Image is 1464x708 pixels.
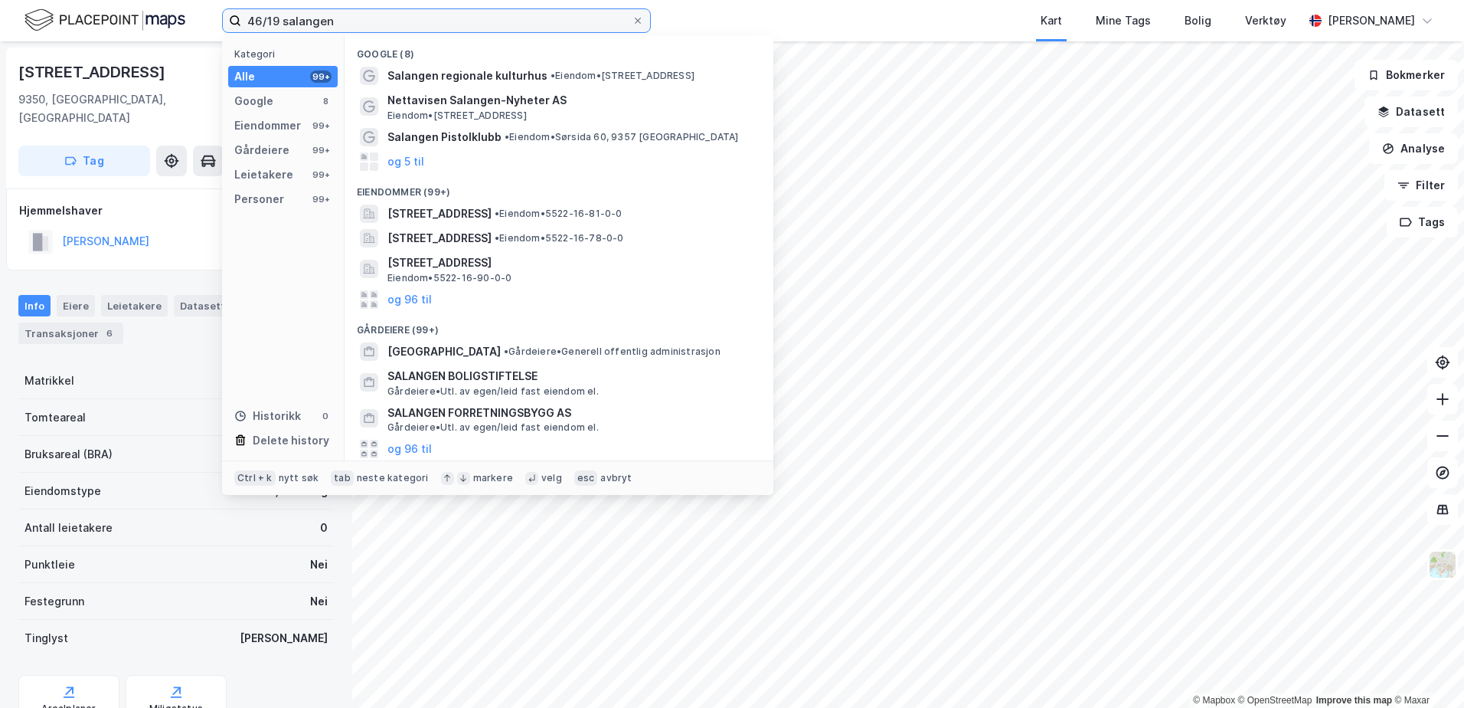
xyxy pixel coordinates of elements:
[279,472,319,484] div: nytt søk
[1369,133,1458,164] button: Analyse
[504,346,508,357] span: •
[1245,11,1286,30] div: Verktøy
[18,295,51,316] div: Info
[25,482,101,500] div: Eiendomstype
[1428,550,1457,579] img: Z
[387,67,547,85] span: Salangen regionale kulturhus
[240,629,328,647] div: [PERSON_NAME]
[234,166,293,184] div: Leietakere
[387,440,432,458] button: og 96 til
[387,205,492,223] span: [STREET_ADDRESS]
[25,7,185,34] img: logo.f888ab2527a4732fd821a326f86c7f29.svg
[310,556,328,574] div: Nei
[234,92,273,110] div: Google
[387,152,424,171] button: og 5 til
[387,229,492,247] span: [STREET_ADDRESS]
[387,128,502,146] span: Salangen Pistolklubb
[600,472,632,484] div: avbryt
[574,470,598,486] div: esc
[1384,170,1458,201] button: Filter
[551,70,555,81] span: •
[241,9,632,32] input: Søk på adresse, matrikkel, gårdeiere, leietakere eller personer
[319,410,332,422] div: 0
[1328,11,1415,30] div: [PERSON_NAME]
[495,232,624,244] span: Eiendom • 5522-16-78-0-0
[387,367,755,385] span: SALANGEN BOLIGSTIFTELSE
[19,202,333,220] div: Hjemmelshaver
[331,470,354,486] div: tab
[473,472,513,484] div: markere
[1185,11,1211,30] div: Bolig
[310,193,332,205] div: 99+
[495,208,623,220] span: Eiendom • 5522-16-81-0-0
[234,116,301,135] div: Eiendommer
[495,208,499,219] span: •
[357,472,429,484] div: neste kategori
[253,431,329,450] div: Delete history
[18,90,255,127] div: 9350, [GEOGRAPHIC_DATA], [GEOGRAPHIC_DATA]
[25,372,74,390] div: Matrikkel
[174,295,231,316] div: Datasett
[1238,695,1312,706] a: OpenStreetMap
[551,70,694,82] span: Eiendom • [STREET_ADDRESS]
[25,519,113,537] div: Antall leietakere
[234,190,284,208] div: Personer
[1364,97,1458,127] button: Datasett
[387,290,432,309] button: og 96 til
[345,174,773,202] div: Eiendommer (99+)
[101,295,168,316] div: Leietakere
[310,70,332,83] div: 99+
[310,120,332,132] div: 99+
[57,295,95,316] div: Eiere
[319,95,332,107] div: 8
[387,404,755,422] span: SALANGEN FORRETNINGSBYGG AS
[18,146,150,176] button: Tag
[505,131,509,143] span: •
[320,519,328,537] div: 0
[1316,695,1392,706] a: Improve this map
[1387,634,1464,708] iframe: Chat Widget
[345,312,773,339] div: Gårdeiere (99+)
[495,232,499,244] span: •
[234,407,301,425] div: Historikk
[18,323,123,344] div: Transaksjoner
[234,470,276,486] div: Ctrl + k
[25,445,113,464] div: Bruksareal (BRA)
[310,144,332,156] div: 99+
[505,131,739,143] span: Eiendom • Sørsida 60, 9357 [GEOGRAPHIC_DATA]
[1387,207,1458,238] button: Tags
[387,254,755,272] span: [STREET_ADDRESS]
[102,326,117,341] div: 6
[387,343,501,361] span: [GEOGRAPHIC_DATA]
[504,346,721,358] span: Gårdeiere • Generell offentlig administrasjon
[387,91,755,110] span: Nettavisen Salangen-Nyheter AS
[345,36,773,64] div: Google (8)
[387,272,511,284] span: Eiendom • 5522-16-90-0-0
[310,592,328,611] div: Nei
[18,60,168,84] div: [STREET_ADDRESS]
[541,472,562,484] div: velg
[25,592,84,611] div: Festegrunn
[234,141,289,159] div: Gårdeiere
[387,110,527,122] span: Eiendom • [STREET_ADDRESS]
[387,385,599,398] span: Gårdeiere • Utl. av egen/leid fast eiendom el.
[1041,11,1062,30] div: Kart
[25,629,68,647] div: Tinglyst
[234,67,255,86] div: Alle
[25,408,86,427] div: Tomteareal
[1193,695,1235,706] a: Mapbox
[310,169,332,181] div: 99+
[234,48,338,60] div: Kategori
[1355,60,1458,90] button: Bokmerker
[1096,11,1151,30] div: Mine Tags
[25,556,75,574] div: Punktleie
[387,421,599,434] span: Gårdeiere • Utl. av egen/leid fast eiendom el.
